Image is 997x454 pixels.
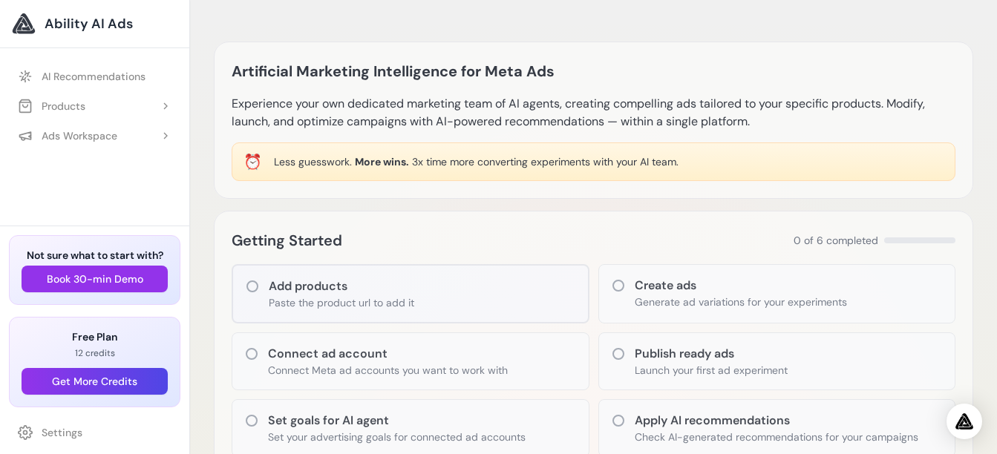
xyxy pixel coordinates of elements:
[45,13,133,34] span: Ability AI Ads
[794,233,878,248] span: 0 of 6 completed
[9,93,180,119] button: Products
[22,347,168,359] p: 12 credits
[268,345,508,363] h3: Connect ad account
[635,430,918,444] p: Check AI-generated recommendations for your campaigns
[9,419,180,446] a: Settings
[243,151,262,172] div: ⏰
[232,59,555,83] h1: Artificial Marketing Intelligence for Meta Ads
[22,266,168,292] button: Book 30-min Demo
[232,228,342,252] h2: Getting Started
[635,295,847,309] p: Generate ad variations for your experiments
[355,155,409,168] span: More wins.
[232,95,955,131] p: Experience your own dedicated marketing team of AI agents, creating compelling ads tailored to yo...
[947,404,982,439] div: Open Intercom Messenger
[18,99,85,113] div: Products
[9,63,180,90] a: AI Recommendations
[635,363,788,378] p: Launch your first ad experiment
[22,329,168,344] h3: Free Plan
[18,128,117,143] div: Ads Workspace
[9,122,180,149] button: Ads Workspace
[12,12,177,36] a: Ability AI Ads
[22,368,168,395] button: Get More Credits
[269,277,414,295] h3: Add products
[269,295,414,310] p: Paste the product url to add it
[22,248,168,263] h3: Not sure what to start with?
[268,430,526,444] p: Set your advertising goals for connected ad accounts
[268,363,508,378] p: Connect Meta ad accounts you want to work with
[635,277,847,295] h3: Create ads
[635,412,918,430] h3: Apply AI recommendations
[412,155,679,168] span: 3x time more converting experiments with your AI team.
[268,412,526,430] h3: Set goals for AI agent
[635,345,788,363] h3: Publish ready ads
[274,155,352,168] span: Less guesswork.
